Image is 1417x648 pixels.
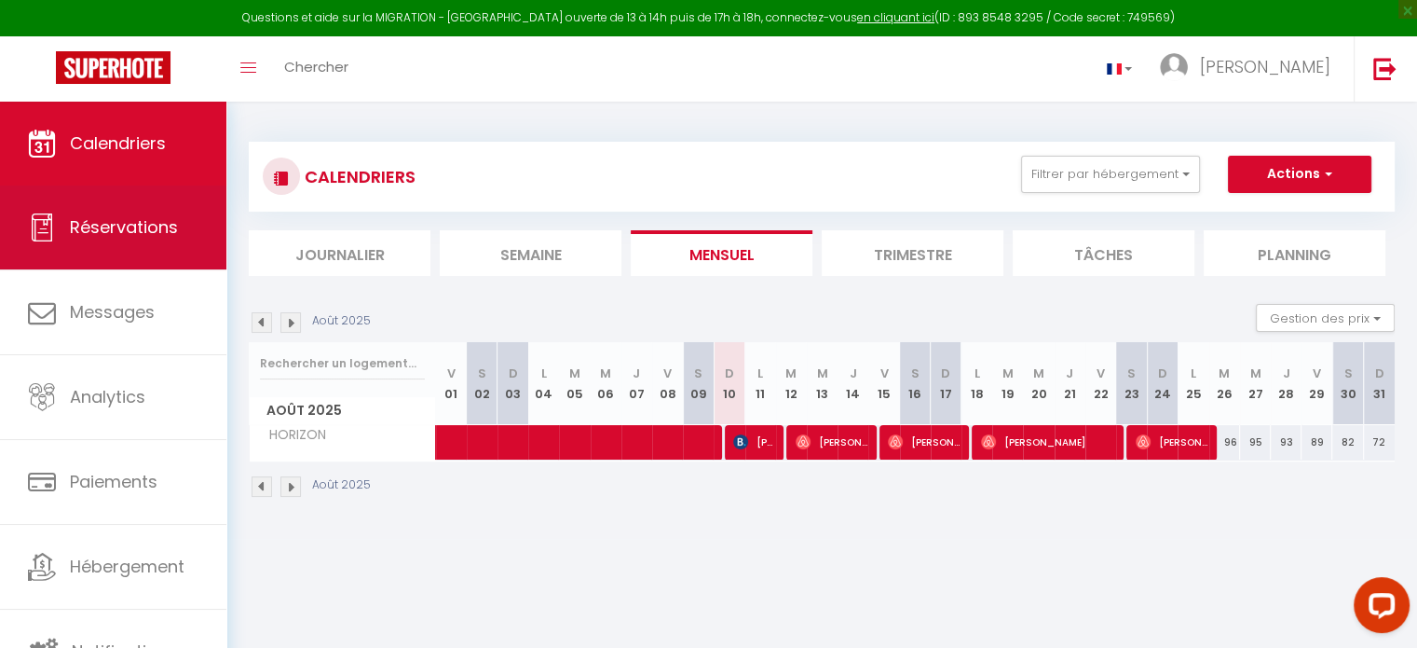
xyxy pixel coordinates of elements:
[807,342,838,425] th: 13
[785,365,797,382] abbr: M
[1271,425,1301,460] div: 93
[868,342,899,425] th: 15
[981,424,1114,460] span: [PERSON_NAME]
[1313,365,1321,382] abbr: V
[992,342,1023,425] th: 19
[1240,342,1271,425] th: 27
[70,300,155,324] span: Messages
[1271,342,1301,425] th: 28
[1147,342,1178,425] th: 24
[1364,342,1395,425] th: 31
[1146,36,1354,102] a: ... [PERSON_NAME]
[776,342,807,425] th: 12
[1191,365,1196,382] abbr: L
[1283,365,1290,382] abbr: J
[888,424,960,460] span: [PERSON_NAME]
[961,342,992,425] th: 18
[714,342,744,425] th: 10
[745,342,776,425] th: 11
[1023,342,1054,425] th: 20
[312,476,371,494] p: Août 2025
[312,312,371,330] p: Août 2025
[733,424,774,460] span: [PERSON_NAME]
[1209,425,1240,460] div: 96
[1002,365,1014,382] abbr: M
[621,342,652,425] th: 07
[1158,365,1167,382] abbr: D
[1240,425,1271,460] div: 95
[1160,53,1188,81] img: ...
[1219,365,1230,382] abbr: M
[725,365,734,382] abbr: D
[1204,230,1385,276] li: Planning
[440,230,621,276] li: Semaine
[941,365,950,382] abbr: D
[447,365,456,382] abbr: V
[436,342,467,425] th: 01
[1178,342,1208,425] th: 25
[70,555,184,578] span: Hébergement
[1200,55,1330,78] span: [PERSON_NAME]
[478,365,486,382] abbr: S
[300,156,416,198] h3: CALENDRIERS
[796,424,867,460] span: [PERSON_NAME]
[1256,304,1395,332] button: Gestion des prix
[1055,342,1085,425] th: 21
[1127,365,1136,382] abbr: S
[652,342,683,425] th: 08
[900,342,931,425] th: 16
[528,342,559,425] th: 04
[1097,365,1105,382] abbr: V
[250,397,435,424] span: Août 2025
[509,365,518,382] abbr: D
[838,342,868,425] th: 14
[260,347,425,380] input: Rechercher un logement...
[857,9,934,25] a: en cliquant ici
[559,342,590,425] th: 05
[1209,342,1240,425] th: 26
[1373,57,1397,80] img: logout
[1249,365,1260,382] abbr: M
[252,425,331,446] span: HORIZON
[70,131,166,155] span: Calendriers
[822,230,1003,276] li: Trimestre
[931,342,961,425] th: 17
[631,230,812,276] li: Mensuel
[1116,342,1147,425] th: 23
[683,342,714,425] th: 09
[569,365,580,382] abbr: M
[1033,365,1044,382] abbr: M
[284,57,348,76] span: Chercher
[817,365,828,382] abbr: M
[497,342,528,425] th: 03
[56,51,170,84] img: Super Booking
[591,342,621,425] th: 06
[911,365,920,382] abbr: S
[1066,365,1073,382] abbr: J
[879,365,888,382] abbr: V
[1339,570,1417,648] iframe: LiveChat chat widget
[1375,365,1384,382] abbr: D
[270,36,362,102] a: Chercher
[249,230,430,276] li: Journalier
[633,365,640,382] abbr: J
[467,342,497,425] th: 02
[1013,230,1194,276] li: Tâches
[850,365,857,382] abbr: J
[1021,156,1200,193] button: Filtrer par hébergement
[70,385,145,408] span: Analytics
[1085,342,1116,425] th: 22
[663,365,672,382] abbr: V
[694,365,702,382] abbr: S
[541,365,547,382] abbr: L
[1364,425,1395,460] div: 72
[1136,424,1207,460] span: [PERSON_NAME]
[70,215,178,239] span: Réservations
[1228,156,1371,193] button: Actions
[600,365,611,382] abbr: M
[1301,342,1332,425] th: 29
[757,365,763,382] abbr: L
[70,470,157,493] span: Paiements
[1332,342,1363,425] th: 30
